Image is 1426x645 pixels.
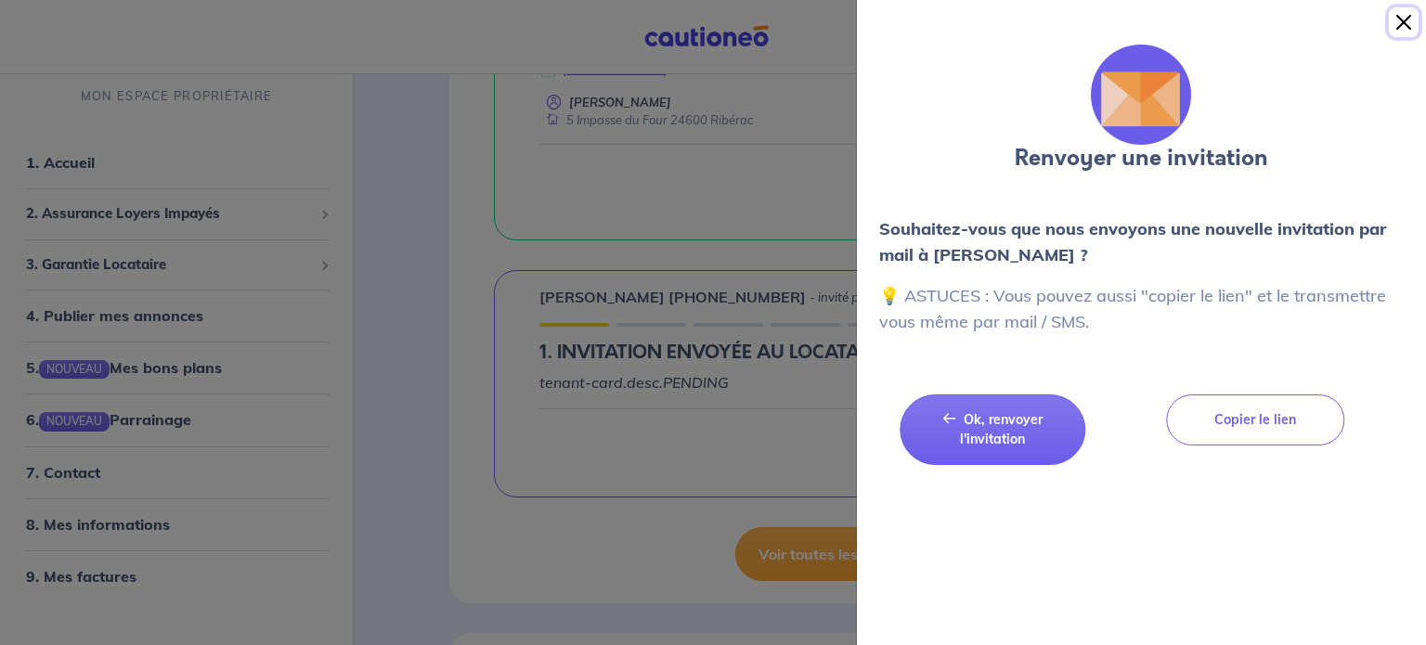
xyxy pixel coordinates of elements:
button: Ok, renvoyer l'invitation [900,394,1085,465]
img: illu_renvoyer_invit.svg [1091,45,1191,145]
strong: Souhaitez-vous que nous envoyons une nouvelle invitation par mail à [PERSON_NAME] ? [879,218,1386,265]
span: Ok, renvoyer l'invitation [960,411,1043,447]
button: Close [1389,7,1419,37]
h4: Renvoyer une invitation [879,145,1404,172]
button: Copier le lien [1166,394,1344,445]
p: 💡 ASTUCES : Vous pouvez aussi "copier le lien" et le transmettre vous même par mail / SMS. [879,283,1404,335]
